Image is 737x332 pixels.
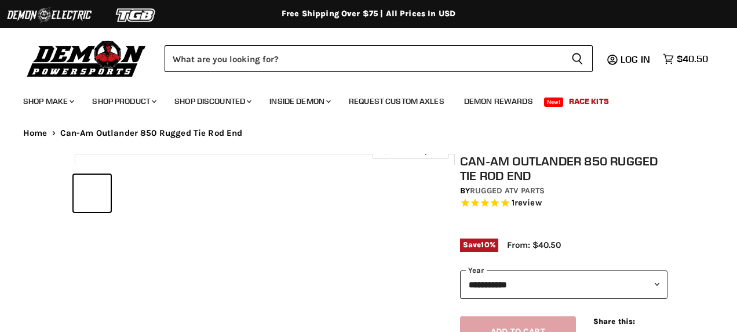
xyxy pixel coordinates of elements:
[74,175,111,212] button: Can-Am Outlander 850 Rugged Tie Rod End thumbnail
[83,89,163,113] a: Shop Product
[562,45,593,72] button: Search
[261,89,338,113] a: Inside Demon
[378,146,443,155] span: Click to expand
[481,240,489,249] span: 10
[6,4,93,26] img: Demon Electric Logo 2
[23,128,48,138] a: Home
[460,239,498,251] span: Save %
[165,45,593,72] form: Product
[93,4,180,26] img: TGB Logo 2
[470,186,545,196] a: Rugged ATV Parts
[560,89,618,113] a: Race Kits
[60,128,243,138] span: Can-Am Outlander 850 Rugged Tie Rod End
[515,198,542,208] span: review
[544,98,564,107] span: New!
[23,38,150,79] img: Demon Powersports
[460,197,667,210] span: Rated 5.0 out of 5 stars 1 reviews
[615,54,657,64] a: Log in
[677,53,708,64] span: $40.50
[460,270,667,299] select: year
[165,45,562,72] input: Search
[460,185,667,197] div: by
[455,89,542,113] a: Demon Rewards
[512,198,542,208] span: 1 reviews
[14,89,81,113] a: Shop Make
[166,89,258,113] a: Shop Discounted
[621,53,650,65] span: Log in
[340,89,453,113] a: Request Custom Axles
[657,50,714,67] a: $40.50
[593,317,635,326] span: Share this:
[460,154,667,183] h1: Can-Am Outlander 850 Rugged Tie Rod End
[507,240,561,250] span: From: $40.50
[14,85,705,113] ul: Main menu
